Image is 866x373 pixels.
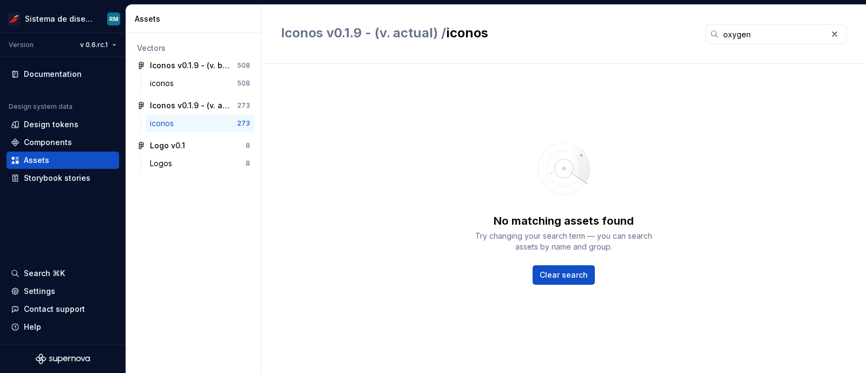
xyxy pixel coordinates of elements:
[24,155,49,166] div: Assets
[237,101,250,110] div: 273
[75,37,121,53] button: v 0.6.rc.1
[246,141,250,150] div: 8
[6,169,119,187] a: Storybook stories
[9,41,34,49] div: Version
[494,213,634,228] div: No matching assets found
[6,134,119,151] a: Components
[540,270,588,280] span: Clear search
[24,69,82,80] div: Documentation
[281,24,693,42] h2: iconos
[719,24,827,44] input: Search in assets...
[6,152,119,169] a: Assets
[6,66,119,83] a: Documentation
[6,116,119,133] a: Design tokens
[133,137,254,154] a: Logo v0.18
[237,61,250,70] div: 508
[146,155,254,172] a: Logos8
[237,119,250,128] div: 273
[24,173,90,184] div: Storybook stories
[24,304,85,315] div: Contact support
[24,286,55,297] div: Settings
[135,14,257,24] div: Assets
[2,7,123,30] button: Sistema de diseño IberiaRM
[246,159,250,168] div: 8
[24,268,65,279] div: Search ⌘K
[6,265,119,282] button: Search ⌘K
[146,75,254,92] a: iconos508
[137,43,250,54] div: Vectors
[150,78,178,89] div: iconos
[6,283,119,300] a: Settings
[146,115,254,132] a: iconos273
[281,25,446,41] span: Iconos v0.1.9 - (v. actual) /
[533,265,595,285] button: Clear search
[8,12,21,25] img: 55604660-494d-44a9-beb2-692398e9940a.png
[24,322,41,332] div: Help
[6,300,119,318] button: Contact support
[467,231,661,252] div: Try changing your search term — you can search assets by name and group.
[150,158,176,169] div: Logos
[109,15,119,23] div: RM
[6,318,119,336] button: Help
[36,354,90,364] svg: Supernova Logo
[150,118,178,129] div: iconos
[150,100,231,111] div: Iconos v0.1.9 - (v. actual)
[150,60,231,71] div: Iconos v0.1.9 - (v. beta)
[237,79,250,88] div: 508
[25,14,94,24] div: Sistema de diseño Iberia
[24,119,78,130] div: Design tokens
[133,57,254,74] a: Iconos v0.1.9 - (v. beta)508
[133,97,254,114] a: Iconos v0.1.9 - (v. actual)273
[80,41,108,49] span: v 0.6.rc.1
[150,140,185,151] div: Logo v0.1
[9,102,73,111] div: Design system data
[24,137,72,148] div: Components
